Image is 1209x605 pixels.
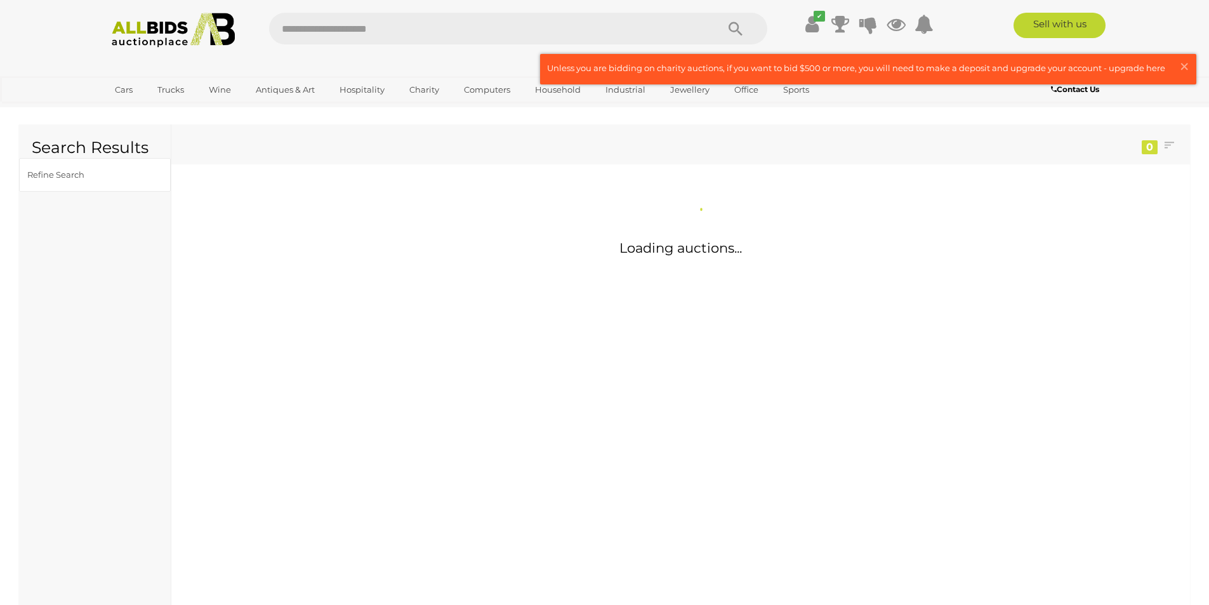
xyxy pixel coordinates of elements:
span: × [1179,54,1190,79]
a: Contact Us [1051,83,1102,96]
button: Search [704,13,767,44]
span: Loading auctions... [619,240,742,256]
a: Trucks [149,79,192,100]
a: Wine [201,79,239,100]
img: Allbids.com.au [105,13,242,48]
a: Cars [107,79,141,100]
a: Sell with us [1014,13,1106,38]
div: 0 [1142,140,1158,154]
a: Charity [401,79,447,100]
a: [GEOGRAPHIC_DATA] [107,100,213,121]
a: Sports [775,79,817,100]
b: Contact Us [1051,84,1099,94]
a: Office [726,79,767,100]
div: Refine Search [27,168,132,182]
a: Industrial [597,79,654,100]
i: ✔ [814,11,825,22]
a: ✔ [803,13,822,36]
a: Jewellery [662,79,718,100]
h2: Search Results [32,139,158,157]
a: Hospitality [331,79,393,100]
a: Computers [456,79,519,100]
a: Household [527,79,589,100]
a: Antiques & Art [248,79,323,100]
